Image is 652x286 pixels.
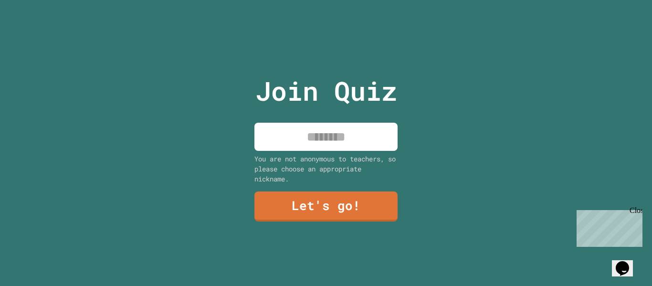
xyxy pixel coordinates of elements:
iframe: chat widget [612,248,642,276]
a: Let's go! [254,191,398,222]
iframe: chat widget [573,206,642,247]
p: Join Quiz [255,71,397,111]
div: Chat with us now!Close [4,4,66,61]
div: You are not anonymous to teachers, so please choose an appropriate nickname. [254,154,398,184]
